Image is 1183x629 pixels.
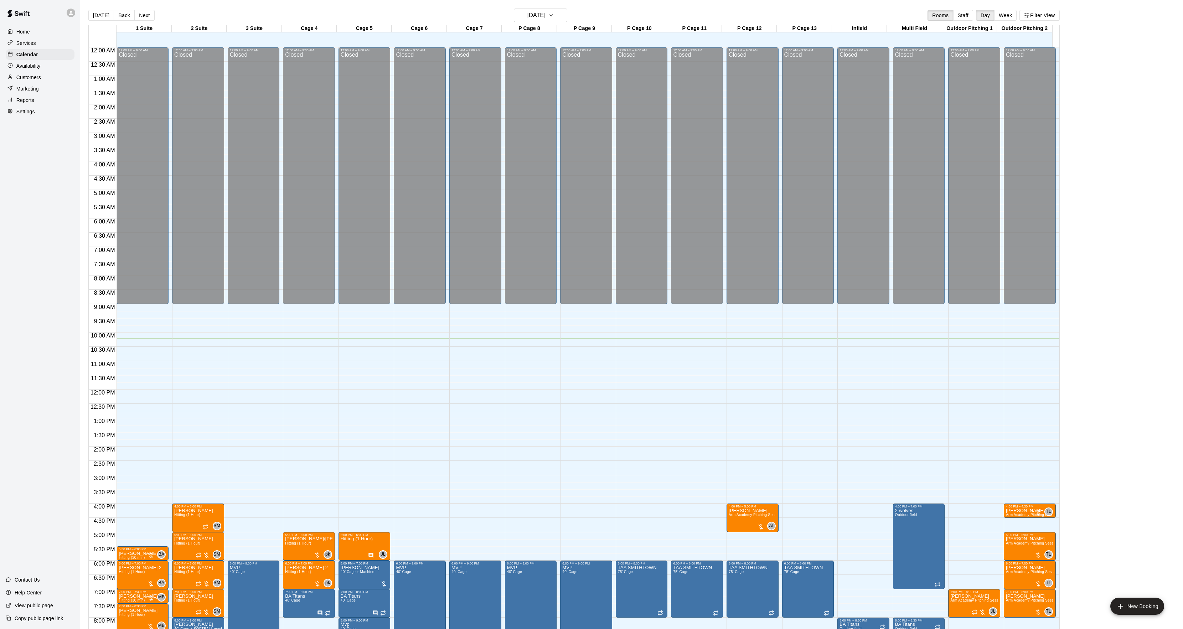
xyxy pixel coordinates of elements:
div: 6:00 PM – 7:00 PM: Hitting (1 Hour) [117,561,169,589]
span: 2:30 PM [92,461,117,467]
div: Closed [119,52,166,306]
div: P Cage 12 [722,25,777,32]
div: 7:00 PM – 8:00 PM: Owen Halinski [172,589,224,618]
div: 4:00 PM – 5:00 PM [729,505,776,508]
div: 5:00 PM – 6:00 PM [1006,533,1054,537]
span: 3:00 AM [92,133,117,139]
div: 4:00 PM – 5:00 PM [174,505,222,508]
div: 6:00 PM – 8:00 PM [673,562,721,565]
span: Recurring event [203,524,208,530]
button: Staff [953,10,973,21]
span: BA [159,551,165,558]
div: 7:00 PM – 7:30 PM [119,590,166,594]
div: P Cage 11 [667,25,722,32]
div: 7:30 PM – 8:30 PM [119,604,166,608]
span: SM [213,579,220,587]
div: 12:00 AM – 9:00 AM [285,48,333,52]
span: Hitting (1 Hour) [119,613,145,617]
div: 12:00 AM – 9:00 AM: Closed [782,47,834,304]
svg: Has notes [368,552,374,558]
span: Mike Badala [160,593,166,602]
div: 12:00 AM – 9:00 AM: Closed [893,47,945,304]
span: 12:00 AM [89,47,117,53]
div: 6:00 PM – 8:00 PM [784,562,832,565]
span: 1:30 AM [92,90,117,96]
span: SM [213,608,220,615]
div: 12:00 AM – 9:00 AM [895,48,943,52]
div: 5:00 PM – 6:00 PM [285,533,333,537]
span: 11:00 AM [89,361,117,367]
div: Tyler Levine [1044,579,1053,587]
div: 4:00 PM – 5:00 PM: Michael Cirpriano [172,504,224,532]
span: 4:00 PM [92,504,117,510]
svg: Has notes [372,610,378,616]
div: 6:00 PM – 8:00 PM: TAA SMITHTOWN [671,561,723,618]
span: Hitting (1 Hour) [174,570,200,574]
div: Closed [562,52,610,306]
span: 3:30 AM [92,147,117,153]
div: 6:00 PM – 7:00 PM [174,562,222,565]
span: 8:00 AM [92,275,117,282]
div: 12:00 AM – 9:00 AM [119,48,166,52]
p: Reports [16,97,34,104]
p: Settings [16,108,35,115]
div: Closed [729,52,776,306]
div: 6:00 PM – 9:00 PM [396,562,444,565]
span: Recurring event [196,609,201,615]
div: 5:30 PM – 6:00 PM: Hitting (30 min) [117,546,169,561]
div: 12:00 AM – 9:00 AM [784,48,832,52]
div: 1 Suite [117,25,171,32]
span: BA [159,579,165,587]
button: Back [114,10,135,21]
div: 12:00 AM – 9:00 AM [950,48,998,52]
button: [DATE] [514,9,567,22]
div: Steve Malvagna [213,607,221,616]
span: 40' Cage [285,598,300,602]
span: 8:30 AM [92,290,117,296]
div: 12:00 AM – 9:00 AM [174,48,222,52]
div: 6:00 PM – 7:00 PM: Arm Academy Pitching Session 1 Hour - Pitching [1004,561,1056,589]
div: P Cage 8 [502,25,557,32]
div: 6:00 PM – 7:00 PM: Hitting (1 Hour) [283,561,335,589]
span: 1:30 PM [92,432,117,438]
div: 4:00 PM – 5:00 PM: Arm Academy Pitching Session 1 Hour - Pitching [727,504,779,532]
span: 40' Cage [451,570,466,574]
span: Brian Anderson [160,579,166,587]
span: Recurring event [380,610,386,616]
div: Closed [230,52,278,306]
a: Availability [6,61,74,71]
div: Brian Anderson [157,579,166,587]
div: 4:00 PM – 4:30 PM [1006,505,1054,508]
div: 12:00 AM – 9:00 AM [1006,48,1054,52]
span: Recurring event [196,552,201,558]
div: Tyler Levine [1044,550,1053,559]
span: 7:30 AM [92,261,117,267]
span: 12:30 PM [89,404,117,410]
div: 5:00 PM – 6:00 PM: Hitting (1 Hour) [283,532,335,561]
span: TL [1046,579,1051,587]
a: Customers [6,72,74,83]
div: 4:00 PM – 7:00 PM [895,505,943,508]
div: Outdoor Pitching 2 [997,25,1052,32]
div: 6:00 PM – 7:00 PM [285,562,333,565]
div: 7:00 PM – 8:00 PM: Arm Academy Pitching Session 1 Hour - Pitching [948,589,1000,618]
span: 5:30 AM [92,204,117,210]
span: SM [213,522,220,530]
span: Brian Anderson [160,550,166,559]
span: 3:30 PM [92,489,117,495]
span: Hitting (1 Hour) [285,541,311,545]
div: 7:00 PM – 8:00 PM: BA Titans [283,589,335,618]
div: 5:00 PM – 6:00 PM [174,533,222,537]
div: 12:00 AM – 9:00 AM: Closed [948,47,1000,304]
span: Arm Academy Pitching Session 1 Hour - Pitching [1006,570,1089,574]
div: 6:00 PM – 8:00 PM [618,562,666,565]
div: Brian Anderson [157,550,166,559]
p: Calendar [16,51,38,58]
div: 12:00 AM – 9:00 AM: Closed [394,47,446,304]
div: Cage 7 [447,25,502,32]
span: Johnnie Larossa [992,607,997,616]
div: 5:00 PM – 6:00 PM: Tommy Reno [172,532,224,561]
span: 75' Cage [618,570,633,574]
div: 12:00 AM – 9:00 AM: Closed [1004,47,1056,304]
div: 7:00 PM – 7:30 PM: Hitting (30 min) [117,589,169,603]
